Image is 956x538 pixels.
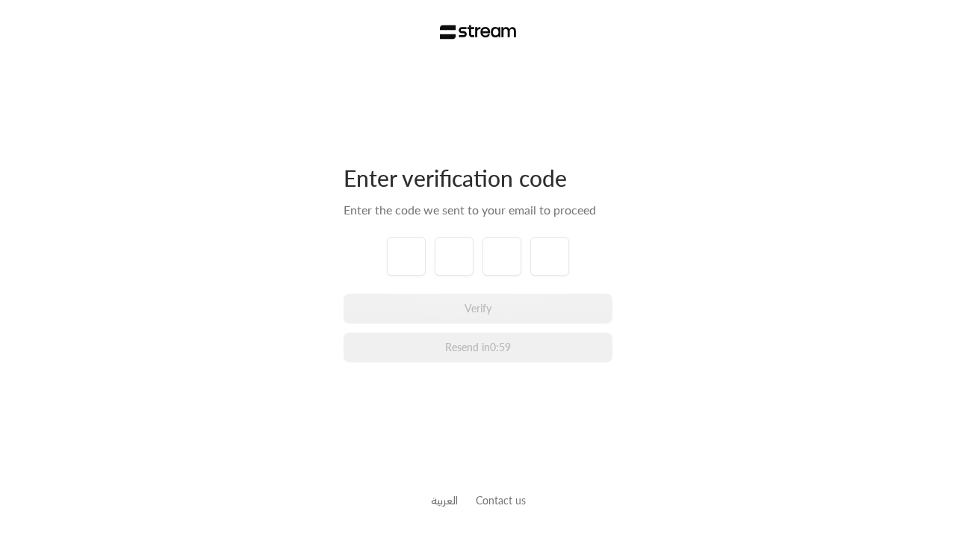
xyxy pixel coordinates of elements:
div: Enter verification code [344,164,612,192]
button: Contact us [476,492,526,508]
img: Stream Logo [440,25,517,40]
div: Enter the code we sent to your email to proceed [344,201,612,219]
a: العربية [431,486,458,514]
a: Contact us [476,494,526,507]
